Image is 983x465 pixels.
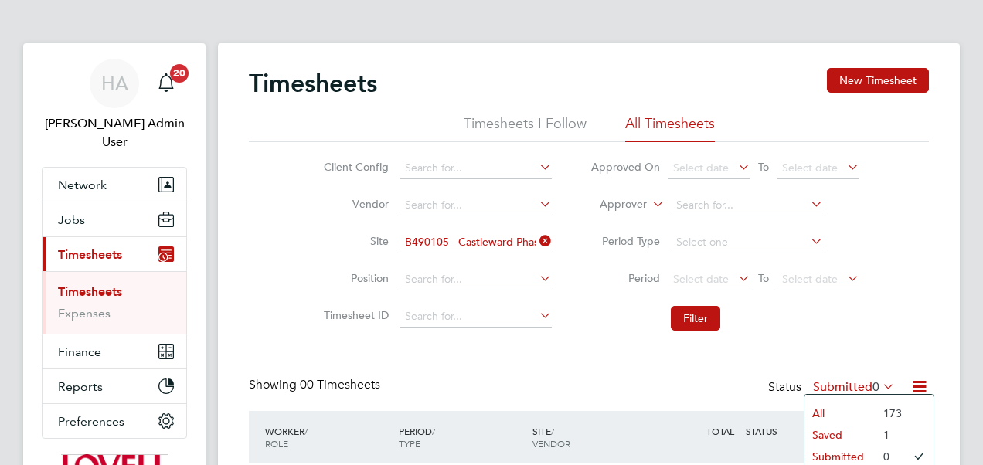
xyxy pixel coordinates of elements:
[43,271,186,334] div: Timesheets
[170,64,189,83] span: 20
[876,402,902,424] li: 173
[590,271,660,285] label: Period
[590,160,660,174] label: Approved On
[671,306,720,331] button: Filter
[813,379,895,395] label: Submitted
[43,237,186,271] button: Timesheets
[753,268,774,288] span: To
[42,59,187,151] a: HA[PERSON_NAME] Admin User
[782,161,838,175] span: Select date
[671,232,823,253] input: Select one
[43,202,186,236] button: Jobs
[265,437,288,450] span: ROLE
[151,59,182,108] a: 20
[590,234,660,248] label: Period Type
[261,417,395,457] div: WORKER
[58,284,122,299] a: Timesheets
[432,425,435,437] span: /
[551,425,554,437] span: /
[43,168,186,202] button: Network
[804,402,876,424] li: All
[400,195,552,216] input: Search for...
[872,379,879,395] span: 0
[319,271,389,285] label: Position
[43,369,186,403] button: Reports
[464,114,587,142] li: Timesheets I Follow
[42,114,187,151] span: Hays Admin User
[58,178,107,192] span: Network
[319,160,389,174] label: Client Config
[43,334,186,368] button: Finance
[742,417,822,445] div: STATUS
[400,158,552,179] input: Search for...
[673,272,729,286] span: Select date
[804,424,876,446] li: Saved
[768,377,898,399] div: Status
[753,157,774,177] span: To
[395,417,529,457] div: PERIOD
[319,234,389,248] label: Site
[300,377,380,392] span: 00 Timesheets
[58,414,124,429] span: Preferences
[58,379,103,394] span: Reports
[43,404,186,438] button: Preferences
[304,425,308,437] span: /
[249,377,383,393] div: Showing
[876,424,902,446] li: 1
[101,73,128,93] span: HA
[249,68,377,99] h2: Timesheets
[319,197,389,211] label: Vendor
[58,306,111,321] a: Expenses
[673,161,729,175] span: Select date
[532,437,570,450] span: VENDOR
[625,114,715,142] li: All Timesheets
[400,269,552,290] input: Search for...
[529,417,662,457] div: SITE
[577,197,647,212] label: Approver
[400,232,552,253] input: Search for...
[400,306,552,328] input: Search for...
[58,247,122,262] span: Timesheets
[58,212,85,227] span: Jobs
[827,68,929,93] button: New Timesheet
[319,308,389,322] label: Timesheet ID
[782,272,838,286] span: Select date
[671,195,823,216] input: Search for...
[399,437,420,450] span: TYPE
[58,345,101,359] span: Finance
[706,425,734,437] span: TOTAL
